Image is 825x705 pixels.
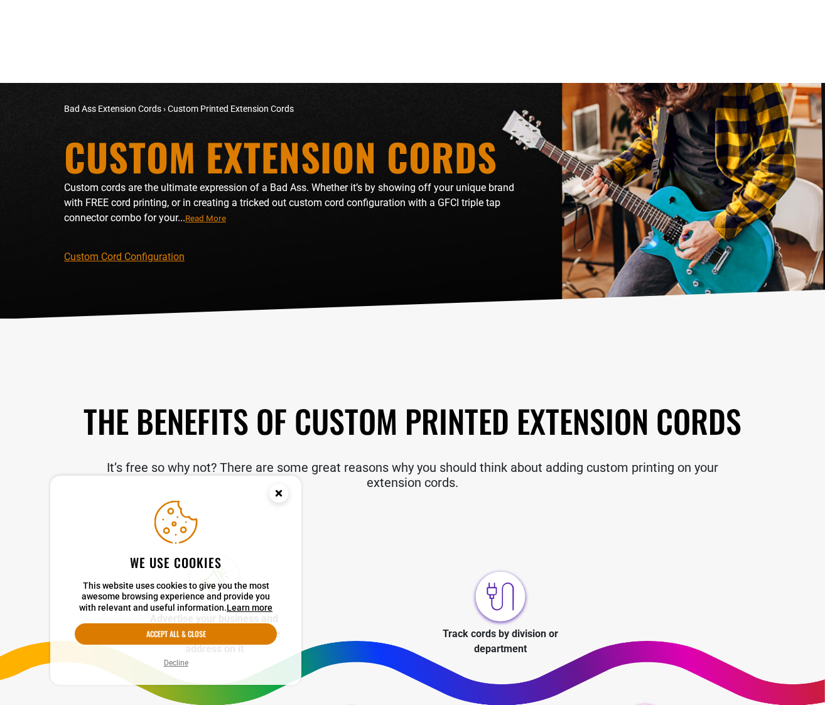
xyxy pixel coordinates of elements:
[50,476,301,686] aside: Cookie Consent
[470,567,530,626] img: Track
[64,138,522,175] h1: Custom Extension Cords
[64,460,761,490] p: It’s free so why not? There are some great reasons why you should think about adding custom print...
[227,603,272,613] a: Learn more
[64,180,522,226] p: Custom cords are the ultimate expression of a Bad Ass. Whether it’s by showing off your unique br...
[168,104,294,114] span: Custom Printed Extension Cords
[64,251,185,263] a: Custom Cord Configuration
[163,104,166,114] span: ›
[75,581,277,614] p: This website uses cookies to give you the most awesome browsing experience and provide you with r...
[422,626,579,657] p: Track cords by division or department
[160,657,192,669] button: Decline
[64,400,761,441] h2: The Benefits of Custom Printed Extension Cords
[64,104,161,114] a: Bad Ass Extension Cords
[75,554,277,571] h2: We use cookies
[64,102,522,116] nav: breadcrumbs
[185,214,226,223] span: Read More
[75,623,277,645] button: Accept all & close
